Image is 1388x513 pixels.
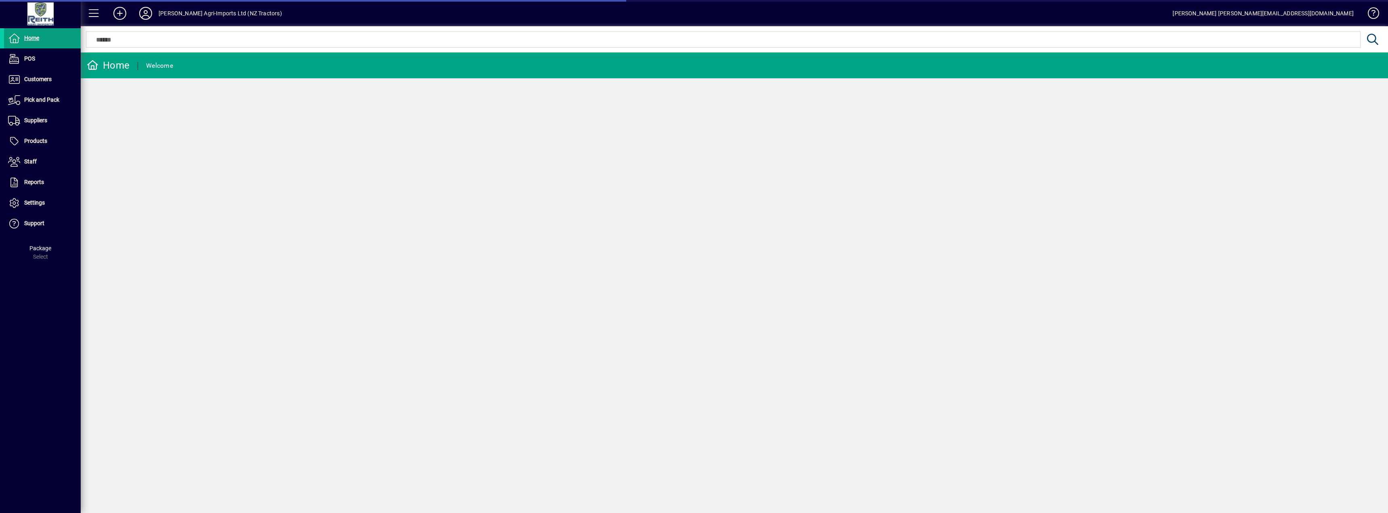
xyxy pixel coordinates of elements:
[24,158,37,165] span: Staff
[24,35,39,41] span: Home
[24,117,47,124] span: Suppliers
[4,49,81,69] a: POS
[4,193,81,213] a: Settings
[24,76,52,82] span: Customers
[107,6,133,21] button: Add
[24,220,44,226] span: Support
[4,131,81,151] a: Products
[4,90,81,110] a: Pick and Pack
[24,96,59,103] span: Pick and Pack
[159,7,282,20] div: [PERSON_NAME] Agri-Imports Ltd (NZ Tractors)
[4,69,81,90] a: Customers
[1362,2,1378,28] a: Knowledge Base
[146,59,173,72] div: Welcome
[4,214,81,234] a: Support
[29,245,51,251] span: Package
[4,172,81,193] a: Reports
[24,179,44,185] span: Reports
[1173,7,1354,20] div: [PERSON_NAME] [PERSON_NAME][EMAIL_ADDRESS][DOMAIN_NAME]
[4,111,81,131] a: Suppliers
[24,138,47,144] span: Products
[133,6,159,21] button: Profile
[4,152,81,172] a: Staff
[24,199,45,206] span: Settings
[87,59,130,72] div: Home
[24,55,35,62] span: POS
